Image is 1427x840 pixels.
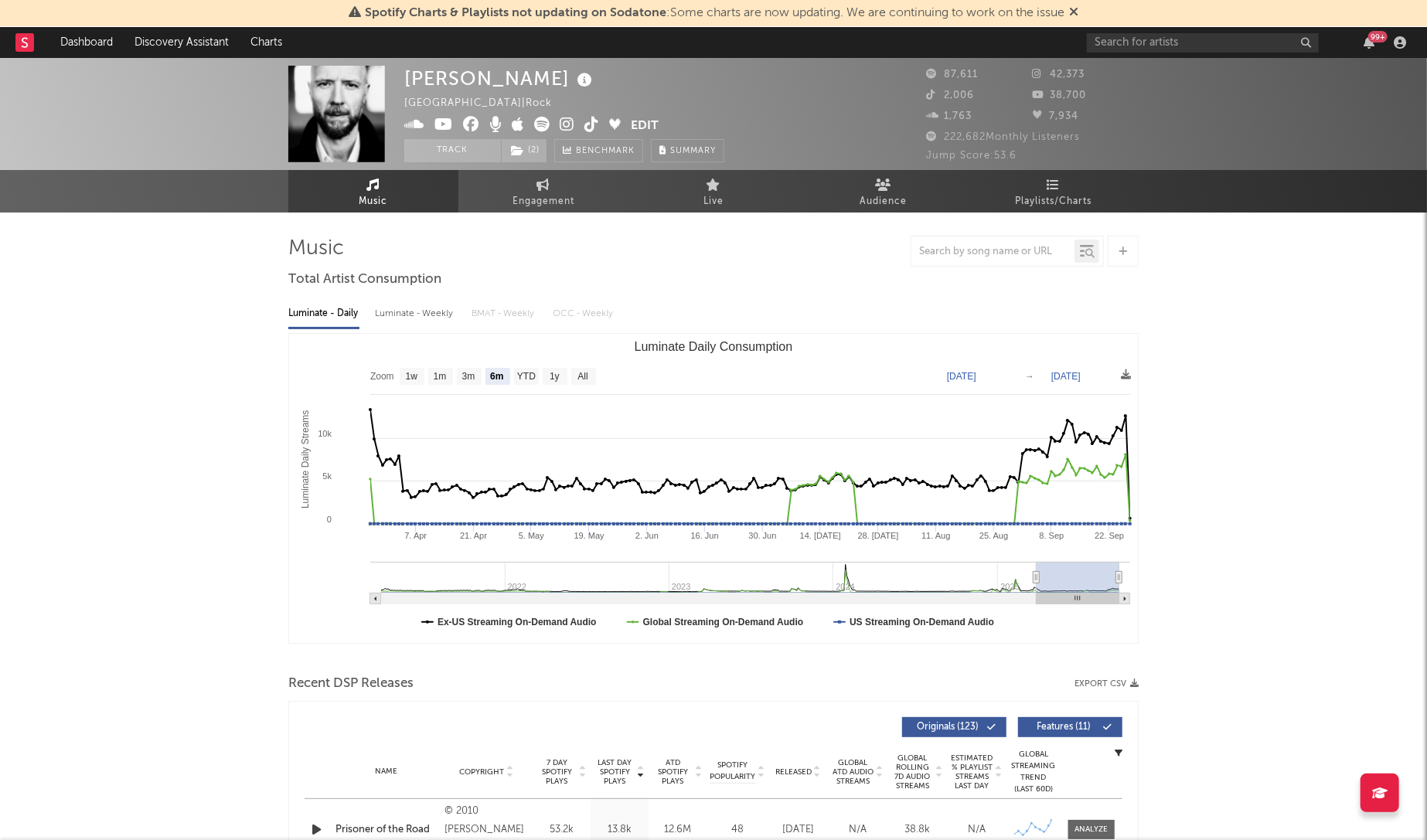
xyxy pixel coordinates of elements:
span: Total Artist Consumption [288,270,441,289]
text: 1m [434,372,447,383]
input: Search for artists [1087,33,1319,53]
span: Released [775,767,812,777]
text: 0 [327,515,332,524]
text: 1w [406,372,418,383]
div: 99 + [1368,31,1388,43]
text: 28. [DATE] [858,531,899,540]
span: 2,006 [926,90,974,100]
button: Features(11) [1018,717,1122,737]
span: Live [703,192,724,211]
input: Search by song name or URL [911,246,1075,258]
a: Benchmark [554,139,643,162]
span: ATD Spotify Plays [652,758,693,786]
div: Name [335,766,437,777]
div: Luminate - Weekly [375,301,456,327]
span: Originals ( 123 ) [912,723,983,732]
text: 30. Jun [748,531,776,540]
div: N/A [951,822,1003,838]
span: Engagement [513,192,574,211]
span: Summary [670,147,716,155]
text: 16. Jun [691,531,719,540]
span: 42,373 [1033,70,1085,80]
text: 3m [462,372,475,383]
text: 25. Aug [979,531,1008,540]
svg: Luminate Daily Consumption [289,334,1138,643]
span: Estimated % Playlist Streams Last Day [951,753,993,791]
text: Global Streaming On-Demand Audio [643,617,804,627]
text: 7. Apr [404,531,427,540]
text: [DATE] [947,371,976,382]
span: Benchmark [576,142,635,161]
div: [GEOGRAPHIC_DATA] | Rock [404,94,570,113]
text: All [577,372,587,383]
text: 22. Sep [1095,531,1124,540]
span: 7,934 [1033,111,1079,121]
button: (2) [502,139,547,162]
span: 7 Day Spotify Plays [536,758,577,786]
text: Luminate Daily Consumption [635,340,793,353]
text: YTD [517,372,536,383]
button: Track [404,139,501,162]
a: Audience [799,170,969,213]
span: Copyright [459,767,504,777]
text: Luminate Daily Streams [300,410,311,508]
text: 1y [550,372,560,383]
text: 5k [322,471,332,481]
span: 222,682 Monthly Listeners [926,132,1080,142]
a: Charts [240,27,293,58]
div: N/A [832,822,884,838]
button: Export CSV [1075,679,1139,689]
a: Discovery Assistant [124,27,240,58]
div: 38.8k [891,822,943,838]
text: 8. Sep [1040,531,1064,540]
button: 99+ [1364,36,1374,49]
span: 38,700 [1033,90,1087,100]
span: Global Rolling 7D Audio Streams [891,753,934,791]
text: Ex-US Streaming On-Demand Audio [438,617,597,627]
a: Engagement [458,170,628,213]
span: Spotify Charts & Playlists not updating on Sodatone [365,7,666,19]
text: Zoom [370,372,394,383]
text: 10k [318,429,332,438]
div: Global Streaming Trend (Last 60D) [1010,749,1057,795]
span: Features ( 11 ) [1028,723,1099,732]
text: 5. May [519,531,545,540]
span: Global ATD Audio Streams [832,758,874,786]
div: 13.8k [594,822,645,838]
span: : Some charts are now updating. We are continuing to work on the issue [365,7,1064,19]
text: 21. Apr [460,531,487,540]
text: 6m [490,372,503,383]
span: Dismiss [1069,7,1078,19]
a: Dashboard [49,27,124,58]
span: ( 2 ) [501,139,547,162]
span: 87,611 [926,70,978,80]
span: Spotify Popularity [710,760,756,783]
span: Playlists/Charts [1016,192,1092,211]
div: 53.2k [536,822,587,838]
text: US Streaming On-Demand Audio [850,617,994,627]
div: 12.6M [652,822,703,838]
span: Jump Score: 53.6 [926,151,1017,161]
text: 19. May [574,531,605,540]
a: Live [628,170,799,213]
div: Luminate - Daily [288,301,359,327]
a: Playlists/Charts [969,170,1139,213]
button: Summary [651,139,724,162]
text: [DATE] [1051,371,1081,382]
span: Last Day Spotify Plays [594,758,635,786]
text: 14. [DATE] [800,531,841,540]
span: Music [359,192,388,211]
div: [DATE] [772,822,824,838]
div: 48 [710,822,765,838]
a: Prisoner of the Road [335,822,437,838]
text: → [1025,371,1034,382]
span: 1,763 [926,111,972,121]
text: 2. Jun [635,531,659,540]
text: 11. Aug [921,531,950,540]
button: Originals(123) [902,717,1006,737]
div: [PERSON_NAME] [404,66,596,91]
button: Edit [631,117,659,136]
span: Recent DSP Releases [288,675,414,693]
span: Audience [860,192,908,211]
